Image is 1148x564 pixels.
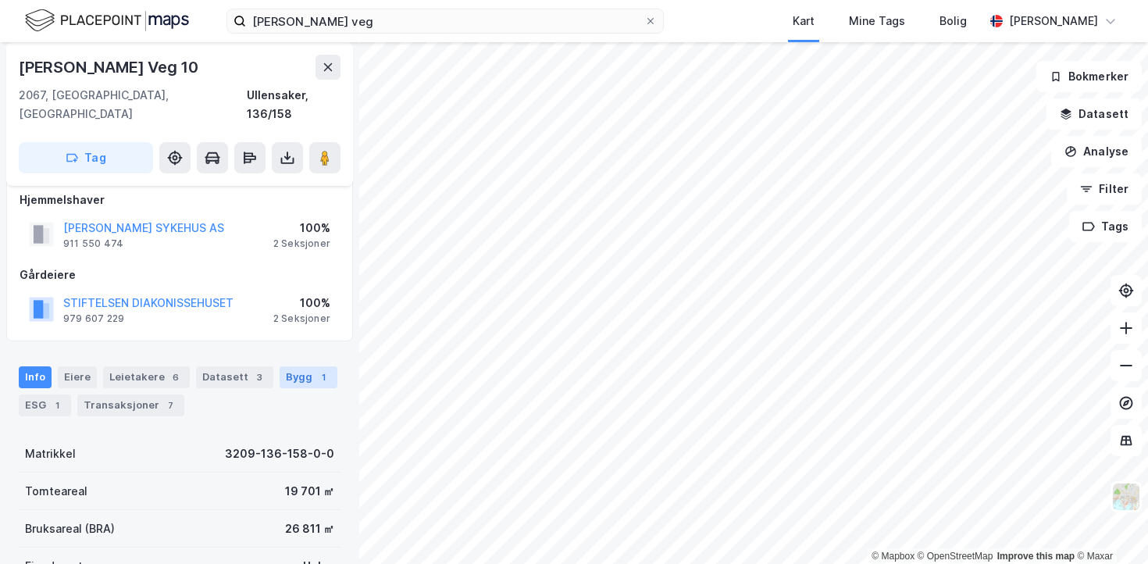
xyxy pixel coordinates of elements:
img: Z [1111,482,1141,512]
div: 1 [49,398,65,413]
div: Bolig [939,12,967,30]
div: Matrikkel [25,444,76,463]
button: Analyse [1051,136,1142,167]
div: 26 811 ㎡ [285,519,334,538]
div: Info [19,366,52,388]
div: [PERSON_NAME] Veg 10 [19,55,201,80]
img: logo.f888ab2527a4732fd821a326f86c7f29.svg [25,7,189,34]
div: Gårdeiere [20,266,340,284]
div: 3209-136-158-0-0 [225,444,334,463]
div: 2 Seksjoner [273,312,330,325]
div: ESG [19,394,71,416]
div: Transaksjoner [77,394,184,416]
div: Tomteareal [25,482,87,501]
div: Eiere [58,366,97,388]
div: 2067, [GEOGRAPHIC_DATA], [GEOGRAPHIC_DATA] [19,86,247,123]
a: Mapbox [872,551,914,562]
div: 100% [273,294,330,312]
div: 7 [162,398,178,413]
div: Bygg [280,366,337,388]
div: 3 [251,369,267,385]
div: 100% [273,219,330,237]
div: Mine Tags [849,12,905,30]
div: 911 550 474 [63,237,123,250]
div: Leietakere [103,366,190,388]
div: 6 [168,369,184,385]
div: 1 [316,369,331,385]
input: Søk på adresse, matrikkel, gårdeiere, leietakere eller personer [246,9,644,33]
div: 19 701 ㎡ [285,482,334,501]
div: Bruksareal (BRA) [25,519,115,538]
div: Ullensaker, 136/158 [247,86,340,123]
div: Hjemmelshaver [20,191,340,209]
a: OpenStreetMap [918,551,993,562]
div: Kontrollprogram for chat [1070,489,1148,564]
button: Bokmerker [1036,61,1142,92]
a: Improve this map [997,551,1075,562]
div: Datasett [196,366,273,388]
div: [PERSON_NAME] [1009,12,1098,30]
button: Datasett [1046,98,1142,130]
button: Tags [1069,211,1142,242]
button: Filter [1067,173,1142,205]
div: Kart [793,12,815,30]
div: 2 Seksjoner [273,237,330,250]
iframe: Chat Widget [1070,489,1148,564]
button: Tag [19,142,153,173]
div: 979 607 229 [63,312,124,325]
